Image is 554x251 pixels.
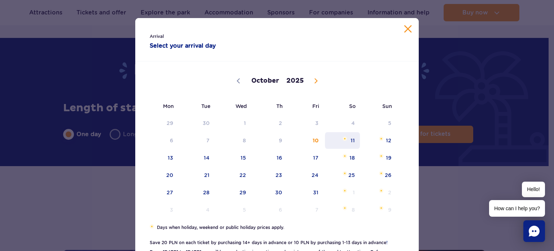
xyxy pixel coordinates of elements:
font: 12 [386,138,391,143]
font: 22 [239,172,246,178]
font: Wed [236,103,247,109]
span: October 24, 2025 [288,167,324,183]
font: 30 [203,120,210,126]
font: 16 [277,155,282,161]
span: October 13, 2025 [142,150,179,166]
span: October 9, 2025 [252,132,288,149]
font: Save 20 PLN on each ticket by purchasing 14+ days in advance or 10 PLN by purchasing 1-13 days in... [150,240,386,245]
span: October 5, 2025 [361,115,397,131]
font: 9 [279,138,282,143]
span: November 1, 2025 [324,184,361,201]
font: 7 [315,207,318,213]
span: October 18, 2025 [324,150,361,166]
span: October 25, 2025 [324,167,361,183]
font: How can I help you? [494,205,540,211]
span: October 31, 2025 [288,184,324,201]
font: 3 [315,120,318,126]
button: Close calendar [404,25,412,33]
span: October 23, 2025 [252,167,288,183]
font: Tue [201,103,210,109]
font: 6 [279,207,282,213]
font: 23 [276,172,282,178]
font: Days when holiday, weekend or public holiday prices apply. [157,225,284,230]
font: 24 [312,172,318,178]
span: October 30, 2025 [252,184,288,201]
span: October 27, 2025 [142,184,179,201]
font: 3 [170,207,173,213]
font: 17 [313,155,318,161]
span: October 14, 2025 [179,150,215,166]
font: 13 [168,155,173,161]
font: Sun [382,103,392,109]
font: Th [276,103,283,109]
font: 15 [241,155,246,161]
span: October 20, 2025 [142,167,179,183]
span: November 9, 2025 [361,202,397,218]
span: November 4, 2025 [179,202,215,218]
span: October 19, 2025 [361,150,397,166]
font: 11 [351,138,355,143]
font: 31 [313,190,318,195]
span: October 29, 2025 [215,184,252,201]
font: 18 [349,155,355,161]
span: October 3, 2025 [288,115,324,131]
font: 29 [239,190,246,195]
font: 30 [275,190,282,195]
span: October 4, 2025 [324,115,361,131]
span: October 28, 2025 [179,184,215,201]
div: Chat [523,220,545,242]
span: October 22, 2025 [215,167,252,183]
font: So [349,103,356,109]
span: October 7, 2025 [179,132,215,149]
span: September 29, 2025 [142,115,179,131]
font: Fri [312,103,319,109]
span: November 2, 2025 [361,184,397,201]
font: 1 [353,190,355,195]
span: October 10, 2025 [288,132,324,149]
font: 25 [348,172,355,178]
font: 8 [243,138,246,143]
font: 4 [351,120,355,126]
span: October 2, 2025 [252,115,288,131]
font: Hello! [527,186,540,192]
font: 28 [203,190,210,195]
font: 8 [352,207,355,213]
font: Select your arrival day [150,42,216,49]
span: October 11, 2025 [324,132,361,149]
font: 2 [388,190,391,195]
font: 5 [388,120,391,126]
font: 9 [388,207,391,213]
font: 19 [386,155,391,161]
span: October 8, 2025 [215,132,252,149]
font: 6 [170,138,173,143]
span: September 30, 2025 [179,115,215,131]
font: 10 [313,138,318,143]
font: 1 [244,120,246,126]
span: October 1, 2025 [215,115,252,131]
font: 20 [166,172,173,178]
span: October 16, 2025 [252,150,288,166]
font: Arrival [150,34,164,39]
a: ! [386,240,388,245]
font: 5 [243,207,246,213]
font: 27 [167,190,173,195]
span: November 8, 2025 [324,202,361,218]
font: 26 [385,172,391,178]
span: November 5, 2025 [215,202,252,218]
span: October 6, 2025 [142,132,179,149]
span: October 12, 2025 [361,132,397,149]
font: 21 [204,172,210,178]
font: 7 [206,138,210,143]
font: 14 [204,155,210,161]
span: October 26, 2025 [361,167,397,183]
span: October 17, 2025 [288,150,324,166]
span: October 15, 2025 [215,150,252,166]
span: October 21, 2025 [179,167,215,183]
font: Mon [163,103,174,109]
font: 2 [279,120,282,126]
font: 4 [206,207,210,213]
span: November 7, 2025 [288,202,324,218]
span: November 3, 2025 [142,202,179,218]
span: November 6, 2025 [252,202,288,218]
